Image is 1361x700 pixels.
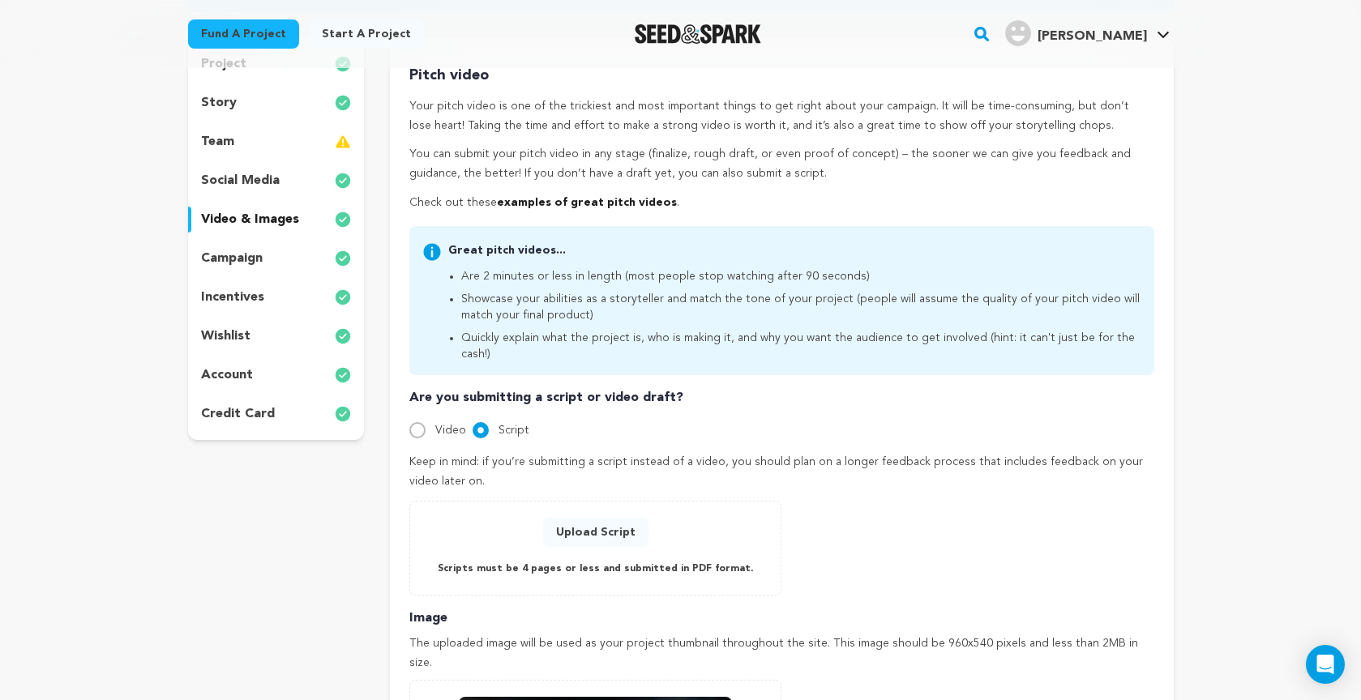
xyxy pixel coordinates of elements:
img: check-circle-full.svg [335,171,351,190]
p: credit card [201,404,275,424]
button: video & images [188,207,365,233]
p: Are you submitting a script or video draft? [409,388,1153,408]
button: wishlist [188,323,365,349]
p: Keep in mind: if you’re submitting a script instead of a video, you should plan on a longer feedb... [409,453,1153,492]
a: Start a project [309,19,424,49]
button: incentives [188,284,365,310]
a: Seed&Spark Homepage [635,24,762,44]
span: Video [435,425,466,436]
li: Quickly explain what the project is, who is making it, and why you want the audience to get invol... [461,330,1141,362]
a: Fund a project [188,19,299,49]
img: check-circle-full.svg [335,210,351,229]
div: Vadim N.'s Profile [1005,20,1147,46]
p: Great pitch videos... [448,242,1141,258]
span: [PERSON_NAME] [1038,30,1147,43]
p: story [201,93,237,113]
span: Vadim N.'s Profile [1002,17,1173,51]
img: warning-full.svg [335,132,351,152]
p: Your pitch video is one of the trickiest and most important things to get right about your campai... [409,97,1153,136]
button: campaign [188,245,365,271]
p: Scripts must be 4 pages or less and submitted in PDF format. [438,560,753,578]
img: check-circle-full.svg [335,249,351,268]
div: Open Intercom Messenger [1306,645,1345,684]
p: team [201,132,234,152]
a: examples of great pitch videos [497,197,677,208]
p: Check out these . [409,194,1153,213]
img: Seed&Spark Logo Dark Mode [635,24,762,44]
img: check-circle-full.svg [335,288,351,307]
p: social media [201,171,280,190]
p: campaign [201,249,263,268]
a: Vadim N.'s Profile [1002,17,1173,46]
button: team [188,129,365,155]
button: social media [188,168,365,194]
p: Pitch video [409,64,1153,87]
li: Showcase your abilities as a storyteller and match the tone of your project (people will assume t... [461,291,1141,323]
p: incentives [201,288,264,307]
p: Image [409,608,1153,628]
p: video & images [201,210,299,229]
img: check-circle-full.svg [335,93,351,113]
p: The uploaded image will be used as your project thumbnail throughout the site. This image should ... [409,634,1153,673]
button: Upload Script [543,518,648,547]
p: account [201,365,253,385]
img: check-circle-full.svg [335,327,351,346]
img: user.png [1005,20,1031,46]
img: check-circle-full.svg [335,365,351,385]
img: check-circle-full.svg [335,404,351,424]
span: Script [499,425,529,436]
p: wishlist [201,327,250,346]
button: account [188,362,365,388]
li: Are 2 minutes or less in length (most people stop watching after 90 seconds) [461,268,1141,284]
button: credit card [188,401,365,427]
p: You can submit your pitch video in any stage (finalize, rough draft, or even proof of concept) – ... [409,145,1153,184]
button: story [188,90,365,116]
